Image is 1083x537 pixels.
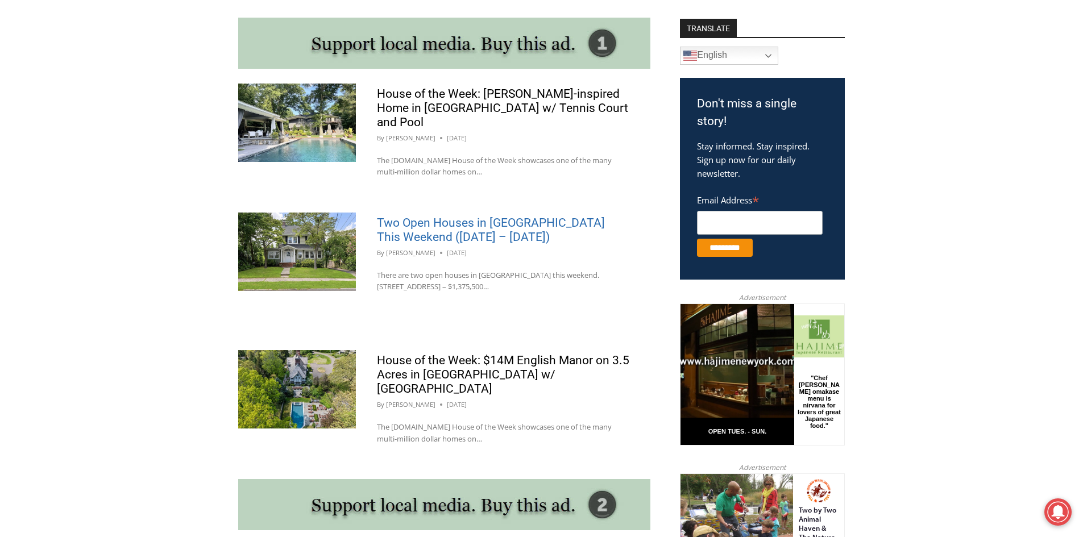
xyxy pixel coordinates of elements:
[728,292,797,303] span: Advertisement
[9,114,146,140] h4: [PERSON_NAME] Read Sanctuary Fall Fest: [DATE]
[287,1,537,110] div: Apply Now <> summer and RHS senior internships available
[117,71,161,136] div: "Chef [PERSON_NAME] omakase menu is nirvana for lovers of great Japanese food."
[447,399,467,410] time: [DATE]
[728,462,797,473] span: Advertisement
[377,421,629,445] p: The [DOMAIN_NAME] House of the Week showcases one of the many multi-million dollar homes on…
[697,139,828,180] p: Stay informed. Stay inspired. Sign up now for our daily newsletter.
[697,189,823,209] label: Email Address
[697,95,828,131] h3: Don't miss a single story!
[447,133,467,143] time: [DATE]
[297,113,527,139] span: Intern @ [DOMAIN_NAME]
[377,399,384,410] span: By
[377,133,384,143] span: By
[273,110,551,141] a: Intern @ [DOMAIN_NAME]
[377,216,605,244] a: Two Open Houses in [GEOGRAPHIC_DATA] This Weekend ([DATE] – [DATE])
[119,107,124,119] div: 6
[377,155,629,178] p: The [DOMAIN_NAME] House of the Week showcases one of the many multi-million dollar homes on…
[238,84,356,162] img: 54 Lincoln Avenue, Rye Brook
[377,269,629,293] p: There are two open houses in [GEOGRAPHIC_DATA] this weekend. [STREET_ADDRESS] – $1,375,500…
[447,248,467,258] time: [DATE]
[238,350,356,428] img: 190 North Street, Greenwich
[377,248,384,258] span: By
[119,32,159,105] div: Two by Two Animal Haven & The Nature Company: The Wild World of Animals
[238,479,650,530] img: support local media, buy this ad
[680,47,778,65] a: English
[238,18,650,69] img: support local media, buy this ad
[132,107,138,119] div: 6
[238,213,356,291] img: 15 Roosevelt Avenue, Rye
[1,114,114,141] a: Open Tues. - Sun. [PHONE_NUMBER]
[386,400,435,409] a: [PERSON_NAME]
[386,248,435,257] a: [PERSON_NAME]
[377,87,628,129] a: House of the Week: [PERSON_NAME]-inspired Home in [GEOGRAPHIC_DATA] w/ Tennis Court and Pool
[1,113,164,141] a: [PERSON_NAME] Read Sanctuary Fall Fest: [DATE]
[377,353,629,396] a: House of the Week: $14M English Manor on 3.5 Acres in [GEOGRAPHIC_DATA] w/ [GEOGRAPHIC_DATA]
[127,107,130,119] div: /
[386,134,435,142] a: [PERSON_NAME]
[3,117,111,160] span: Open Tues. - Sun. [PHONE_NUMBER]
[680,19,737,37] strong: TRANSLATE
[683,49,697,63] img: en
